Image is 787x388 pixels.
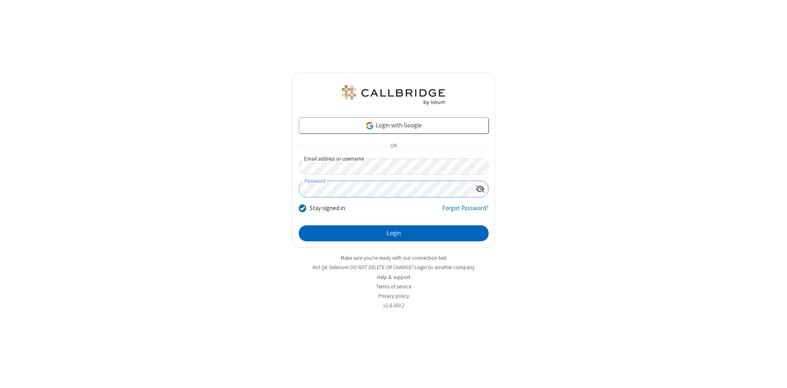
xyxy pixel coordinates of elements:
button: Login [299,225,489,242]
img: QA Selenium DO NOT DELETE OR CHANGE [340,85,447,105]
button: Login to another company [414,263,475,271]
li: v2.6.350.2 [292,302,495,309]
a: Make sure you're ready with our connection test [341,254,446,261]
div: Show password [472,181,488,196]
img: google-icon.png [365,121,374,130]
li: Not QA Selenium DO NOT DELETE OR CHANGE? [292,263,495,271]
a: Help & support [377,274,410,281]
input: Password [299,181,472,197]
iframe: Chat [767,367,781,382]
label: Stay signed in [309,204,345,213]
a: Login with Google [299,117,489,134]
a: Privacy policy [378,293,409,300]
a: Terms of service [376,283,411,290]
a: Forgot Password? [442,204,489,219]
input: Email address or username [299,159,489,175]
span: OR [387,141,400,152]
